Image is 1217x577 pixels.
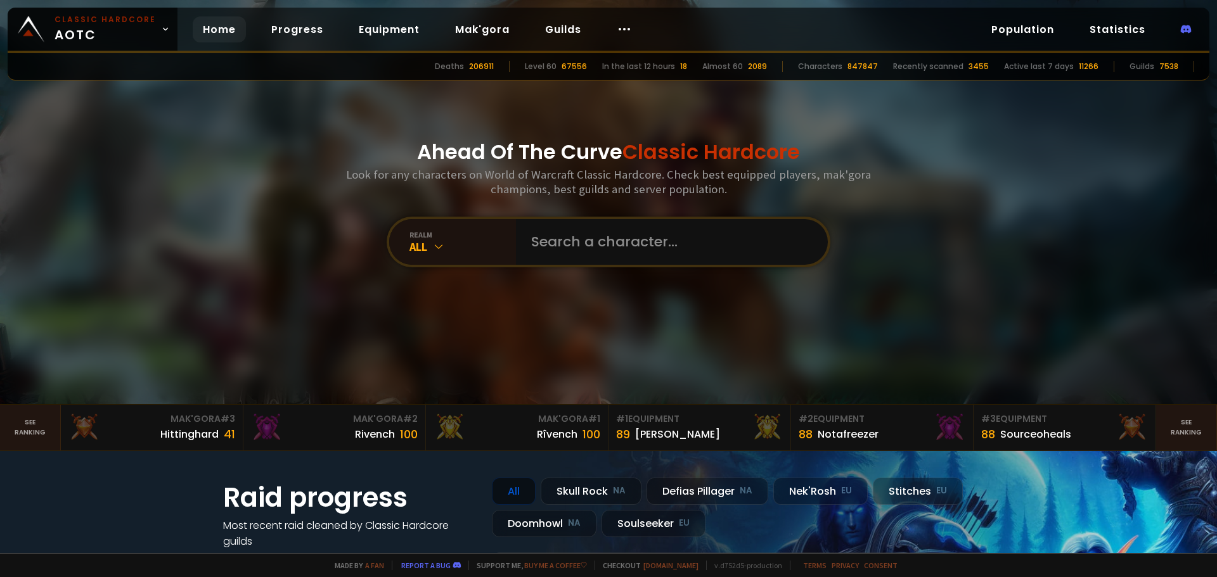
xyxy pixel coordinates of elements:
[403,412,418,425] span: # 2
[981,412,1148,426] div: Equipment
[818,426,879,442] div: Notafreezer
[748,61,767,72] div: 2089
[981,426,995,443] div: 88
[799,412,813,425] span: # 2
[1079,16,1156,42] a: Statistics
[635,426,720,442] div: [PERSON_NAME]
[841,485,852,497] small: EU
[791,405,974,450] a: #2Equipment88Notafreezer
[680,61,687,72] div: 18
[243,405,426,450] a: Mak'Gora#2Rivench100
[492,478,536,505] div: All
[616,412,628,425] span: # 1
[468,561,587,570] span: Support me,
[434,412,600,426] div: Mak'Gora
[223,517,477,549] h4: Most recent raid cleaned by Classic Hardcore guilds
[435,61,464,72] div: Deaths
[702,61,743,72] div: Almost 60
[365,561,384,570] a: a fan
[583,426,600,443] div: 100
[401,561,451,570] a: Report a bug
[608,405,791,450] a: #1Equipment89[PERSON_NAME]
[936,485,947,497] small: EU
[68,412,235,426] div: Mak'Gora
[417,137,800,167] h1: Ahead Of The Curve
[223,478,477,517] h1: Raid progress
[864,561,898,570] a: Consent
[799,426,813,443] div: 88
[409,239,516,254] div: All
[251,412,418,426] div: Mak'Gora
[562,61,587,72] div: 67556
[55,14,156,44] span: AOTC
[602,510,705,537] div: Soulseeker
[426,405,608,450] a: Mak'Gora#1Rîvench100
[873,478,963,505] div: Stitches
[409,230,516,239] div: realm
[799,412,965,426] div: Equipment
[223,550,306,564] a: See all progress
[643,561,699,570] a: [DOMAIN_NAME]
[61,405,243,450] a: Mak'Gora#3Hittinghard41
[981,16,1064,42] a: Population
[740,485,752,497] small: NA
[341,167,876,196] h3: Look for any characters on World of Warcraft Classic Hardcore. Check best equipped players, mak'g...
[221,412,235,425] span: # 3
[616,426,630,443] div: 89
[706,561,782,570] span: v. d752d5 - production
[1156,405,1217,450] a: Seeranking
[535,16,591,42] a: Guilds
[525,61,557,72] div: Level 60
[803,561,827,570] a: Terms
[445,16,520,42] a: Mak'gora
[492,510,596,537] div: Doomhowl
[595,561,699,570] span: Checkout
[400,426,418,443] div: 100
[55,14,156,25] small: Classic Hardcore
[1130,61,1154,72] div: Guilds
[224,426,235,443] div: 41
[1159,61,1178,72] div: 7538
[832,561,859,570] a: Privacy
[773,478,868,505] div: Nek'Rosh
[193,16,246,42] a: Home
[568,517,581,529] small: NA
[893,61,963,72] div: Recently scanned
[469,61,494,72] div: 206911
[1079,61,1098,72] div: 11266
[261,16,333,42] a: Progress
[524,219,813,265] input: Search a character...
[537,426,577,442] div: Rîvench
[679,517,690,529] small: EU
[349,16,430,42] a: Equipment
[616,412,783,426] div: Equipment
[974,405,1156,450] a: #3Equipment88Sourceoheals
[355,426,395,442] div: Rivench
[847,61,878,72] div: 847847
[327,561,384,570] span: Made by
[1004,61,1074,72] div: Active last 7 days
[647,478,768,505] div: Defias Pillager
[602,61,675,72] div: In the last 12 hours
[1000,426,1071,442] div: Sourceoheals
[541,478,641,505] div: Skull Rock
[160,426,219,442] div: Hittinghard
[969,61,989,72] div: 3455
[613,485,626,497] small: NA
[588,412,600,425] span: # 1
[798,61,842,72] div: Characters
[524,561,587,570] a: Buy me a coffee
[622,137,800,166] span: Classic Hardcore
[8,8,177,51] a: Classic HardcoreAOTC
[981,412,996,425] span: # 3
